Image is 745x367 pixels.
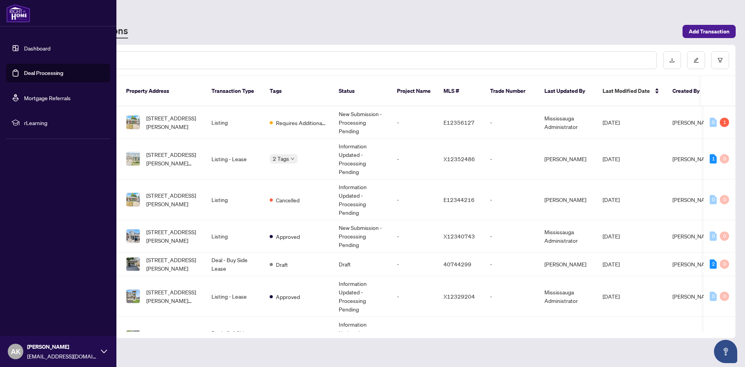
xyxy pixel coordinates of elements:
td: Listing [205,106,263,139]
a: Dashboard [24,45,50,52]
td: Information Updated - Processing Pending [333,179,391,220]
div: 0 [720,195,729,204]
span: [STREET_ADDRESS][PERSON_NAME] [146,191,199,208]
td: [PERSON_NAME] [538,317,596,358]
span: 40744299 [444,261,471,268]
td: Draft [333,252,391,276]
td: New Submission - Processing Pending [333,220,391,252]
img: thumbnail-img [126,116,140,129]
span: [EMAIL_ADDRESS][DOMAIN_NAME] [27,352,97,360]
td: - [484,139,538,179]
span: [STREET_ADDRESS][PERSON_NAME] [146,114,199,131]
th: Property Address [120,76,205,106]
td: Information Updated - Processing Pending [333,139,391,179]
span: [DATE] [603,261,620,268]
td: New Submission - Processing Pending [333,106,391,139]
td: Information Updated - Processing Pending [333,317,391,358]
button: Open asap [714,340,737,363]
th: Last Modified Date [596,76,666,106]
td: - [391,252,437,276]
td: Listing [205,179,263,220]
a: Deal Processing [24,70,63,77]
td: Information Updated - Processing Pending [333,276,391,317]
span: X12340743 [444,233,475,240]
td: - [484,220,538,252]
td: Mississauga Administrator [538,106,596,139]
div: 0 [720,231,729,241]
div: 0 [710,195,717,204]
div: 0 [710,118,717,127]
th: Last Updated By [538,76,596,106]
div: 0 [720,292,729,301]
div: 1 [710,154,717,163]
td: - [391,139,437,179]
span: [DATE] [603,233,620,240]
td: Mississauga Administrator [538,276,596,317]
span: filter [717,57,723,63]
td: - [391,276,437,317]
td: - [484,106,538,139]
span: [STREET_ADDRESS][PERSON_NAME] [146,228,199,245]
span: Approved [276,292,300,301]
span: [PERSON_NAME] [672,155,714,162]
span: Draft [276,260,288,269]
span: AK [11,346,21,357]
span: [PERSON_NAME] [672,196,714,203]
img: logo [6,4,30,23]
span: X12352486 [444,155,475,162]
span: [STREET_ADDRESS][PERSON_NAME][PERSON_NAME] [146,150,199,167]
span: download [669,57,675,63]
span: E12356127 [444,119,475,126]
button: download [663,51,681,69]
span: [PERSON_NAME] [672,293,714,300]
img: thumbnail-img [126,152,140,165]
span: [PERSON_NAME] [672,119,714,126]
td: 2512158 [484,317,538,358]
td: Listing - Lease [205,139,263,179]
td: - [484,179,538,220]
td: [PERSON_NAME] [538,139,596,179]
td: - [391,106,437,139]
td: - [391,179,437,220]
td: - [484,252,538,276]
div: 1 [720,118,729,127]
div: 0 [710,231,717,241]
td: - [391,317,437,358]
span: [PERSON_NAME] [27,343,97,351]
img: thumbnail-img [126,290,140,303]
div: 0 [710,292,717,301]
th: Transaction Type [205,76,263,106]
span: [DATE] [603,293,620,300]
span: [PERSON_NAME] [672,233,714,240]
div: 0 [720,154,729,163]
td: Mississauga Administrator [538,220,596,252]
th: Status [333,76,391,106]
th: Created By [666,76,713,106]
img: thumbnail-img [126,230,140,243]
span: edit [693,57,699,63]
td: Listing - Lease [205,276,263,317]
span: [PERSON_NAME] [672,261,714,268]
span: X12329204 [444,293,475,300]
span: [STREET_ADDRESS][PERSON_NAME][PERSON_NAME] [146,288,199,305]
button: filter [711,51,729,69]
td: - [484,276,538,317]
span: Requires Additional Docs [276,118,326,127]
th: Trade Number [484,76,538,106]
td: Deal - Buy Side Lease [205,252,263,276]
span: [DATE] [603,119,620,126]
span: Add Transaction [689,25,729,38]
button: Add Transaction [683,25,736,38]
a: Mortgage Referrals [24,94,71,101]
th: Project Name [391,76,437,106]
div: 0 [720,259,729,269]
button: edit [687,51,705,69]
span: Cancelled [276,196,300,204]
div: 2 [710,259,717,269]
span: [STREET_ADDRESS][PERSON_NAME] [146,256,199,273]
span: [DATE] [603,196,620,203]
td: Deal - Sell Side Sale [205,317,263,358]
img: thumbnail-img [126,330,140,344]
th: Tags [263,76,333,106]
span: E12344216 [444,196,475,203]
